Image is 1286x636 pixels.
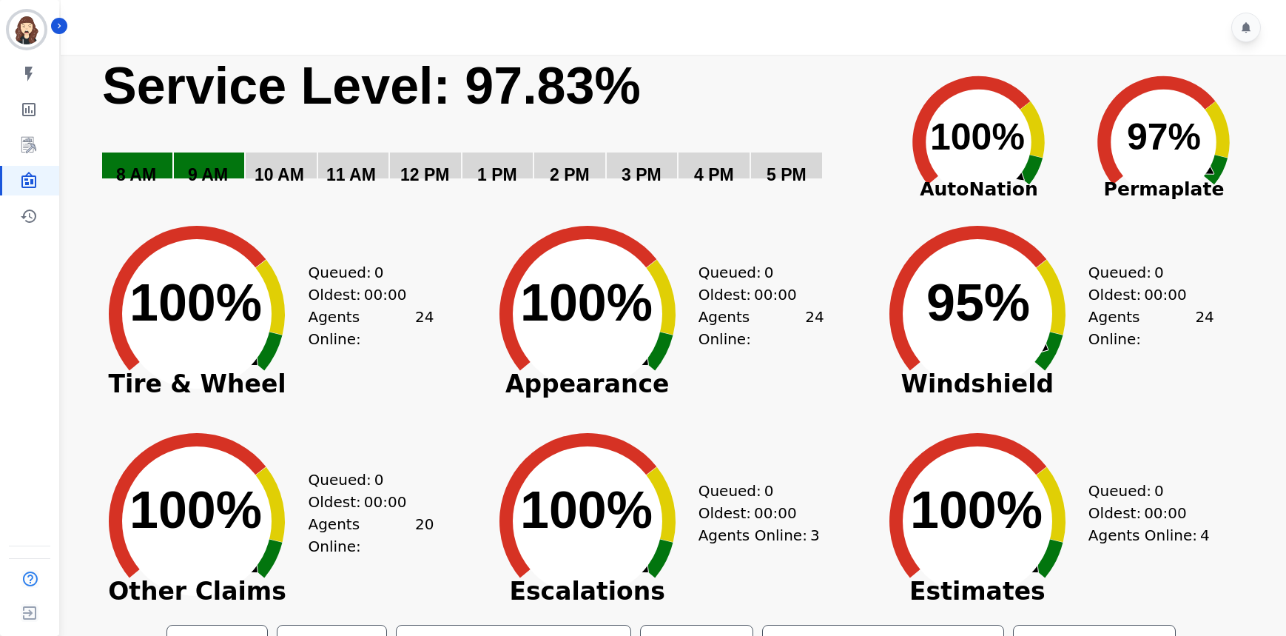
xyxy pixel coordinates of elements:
[326,165,376,184] text: 11 AM
[886,175,1071,204] span: AutoNation
[477,584,698,599] span: Escalations
[101,55,882,207] svg: Service Level: 0%
[926,274,1030,332] text: 95%
[308,261,419,284] div: Queued:
[308,284,419,306] div: Oldest:
[86,377,308,392] span: Tire & Wheel
[9,12,44,47] img: Bordered avatar
[698,524,824,546] div: Agents Online:
[102,57,641,115] text: Service Level: 97.83%
[129,274,262,332] text: 100%
[910,481,1043,539] text: 100%
[415,513,434,558] span: 20
[754,284,797,306] span: 00:00
[1144,284,1187,306] span: 00:00
[374,469,384,491] span: 0
[308,491,419,513] div: Oldest:
[308,306,434,350] div: Agents Online:
[866,377,1088,392] span: Windshield
[1071,175,1256,204] span: Permaplate
[374,261,384,284] span: 0
[1144,502,1187,524] span: 00:00
[1200,524,1210,546] span: 4
[364,491,407,513] span: 00:00
[1154,480,1164,502] span: 0
[1195,306,1213,350] span: 24
[866,584,1088,599] span: Estimates
[767,165,807,184] text: 5 PM
[86,584,308,599] span: Other Claims
[308,513,434,558] div: Agents Online:
[255,165,304,184] text: 10 AM
[805,306,824,350] span: 24
[1127,116,1201,158] text: 97%
[400,165,449,184] text: 12 PM
[622,165,661,184] text: 3 PM
[698,480,809,502] div: Queued:
[754,502,797,524] span: 00:00
[1088,524,1214,546] div: Agents Online:
[930,116,1025,158] text: 100%
[810,524,820,546] span: 3
[1088,306,1214,350] div: Agents Online:
[698,306,824,350] div: Agents Online:
[129,481,262,539] text: 100%
[1088,480,1199,502] div: Queued:
[698,261,809,284] div: Queued:
[698,284,809,306] div: Oldest:
[1088,502,1199,524] div: Oldest:
[520,481,653,539] text: 100%
[188,165,228,184] text: 9 AM
[477,165,517,184] text: 1 PM
[415,306,434,350] span: 24
[764,261,774,284] span: 0
[550,165,590,184] text: 2 PM
[477,377,698,392] span: Appearance
[764,480,774,502] span: 0
[1154,261,1164,284] span: 0
[308,469,419,491] div: Queued:
[1088,284,1199,306] div: Oldest:
[364,284,407,306] span: 00:00
[520,274,653,332] text: 100%
[1088,261,1199,284] div: Queued:
[694,165,734,184] text: 4 PM
[116,165,156,184] text: 8 AM
[698,502,809,524] div: Oldest:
